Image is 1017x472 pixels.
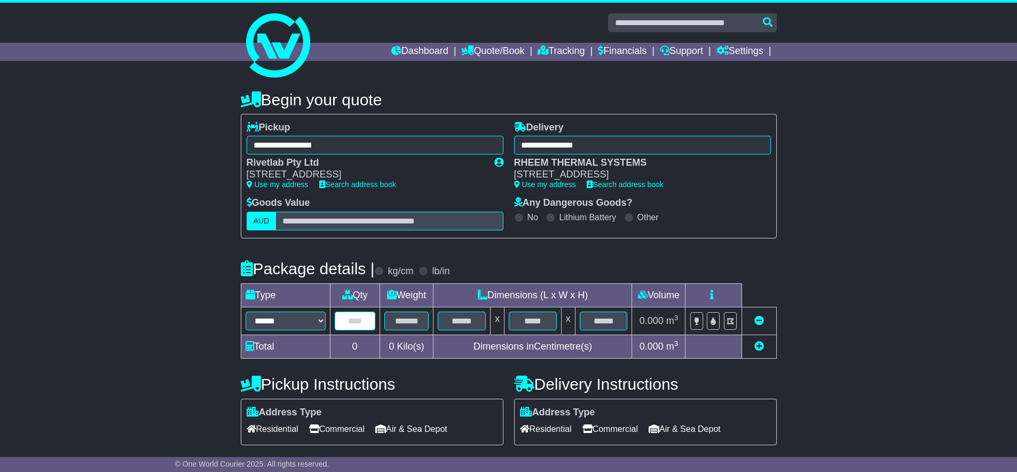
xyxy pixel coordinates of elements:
a: Search address book [587,180,664,189]
td: Qty [330,283,380,307]
a: Support [660,43,703,61]
label: AUD [247,212,277,230]
h4: Package details | [241,260,375,277]
span: Commercial [309,421,365,437]
td: Weight [380,283,433,307]
td: Kilo(s) [380,335,433,358]
span: Air & Sea Depot [649,421,721,437]
a: Settings [716,43,763,61]
h4: Begin your quote [241,91,777,109]
a: Dashboard [391,43,448,61]
label: Goods Value [247,197,310,209]
a: Quote/Book [461,43,524,61]
a: Remove this item [754,315,764,326]
h4: Pickup Instructions [241,375,503,393]
span: © One World Courier 2025. All rights reserved. [175,460,329,468]
span: 0.000 [640,315,664,326]
span: m [666,341,679,352]
div: Rivetlab Pty Ltd [247,157,484,169]
a: Tracking [538,43,585,61]
h4: Delivery Instructions [514,375,777,393]
td: 0 [330,335,380,358]
span: Residential [520,421,572,437]
label: Address Type [520,407,595,419]
td: x [561,307,575,335]
label: Address Type [247,407,322,419]
sup: 3 [674,314,679,322]
td: Dimensions (L x W x H) [433,283,632,307]
div: [STREET_ADDRESS] [247,169,484,181]
span: Commercial [582,421,638,437]
td: Total [241,335,330,358]
label: Delivery [514,122,564,134]
span: Residential [247,421,298,437]
div: RHEEM THERMAL SYSTEMS [514,157,760,169]
span: Air & Sea Depot [375,421,447,437]
span: m [666,315,679,326]
label: Other [637,212,659,222]
a: Financials [598,43,647,61]
label: lb/in [432,266,450,277]
div: [STREET_ADDRESS] [514,169,760,181]
a: Search address book [319,180,396,189]
a: Use my address [247,180,309,189]
td: Type [241,283,330,307]
label: Any Dangerous Goods? [514,197,633,209]
sup: 3 [674,339,679,347]
span: 0.000 [640,341,664,352]
a: Add new item [754,341,764,352]
a: Use my address [514,180,576,189]
td: Volume [632,283,685,307]
span: 0 [389,341,394,352]
td: Dimensions in Centimetre(s) [433,335,632,358]
td: x [491,307,504,335]
label: Pickup [247,122,290,134]
label: No [527,212,538,222]
label: Lithium Battery [559,212,616,222]
label: kg/cm [388,266,413,277]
